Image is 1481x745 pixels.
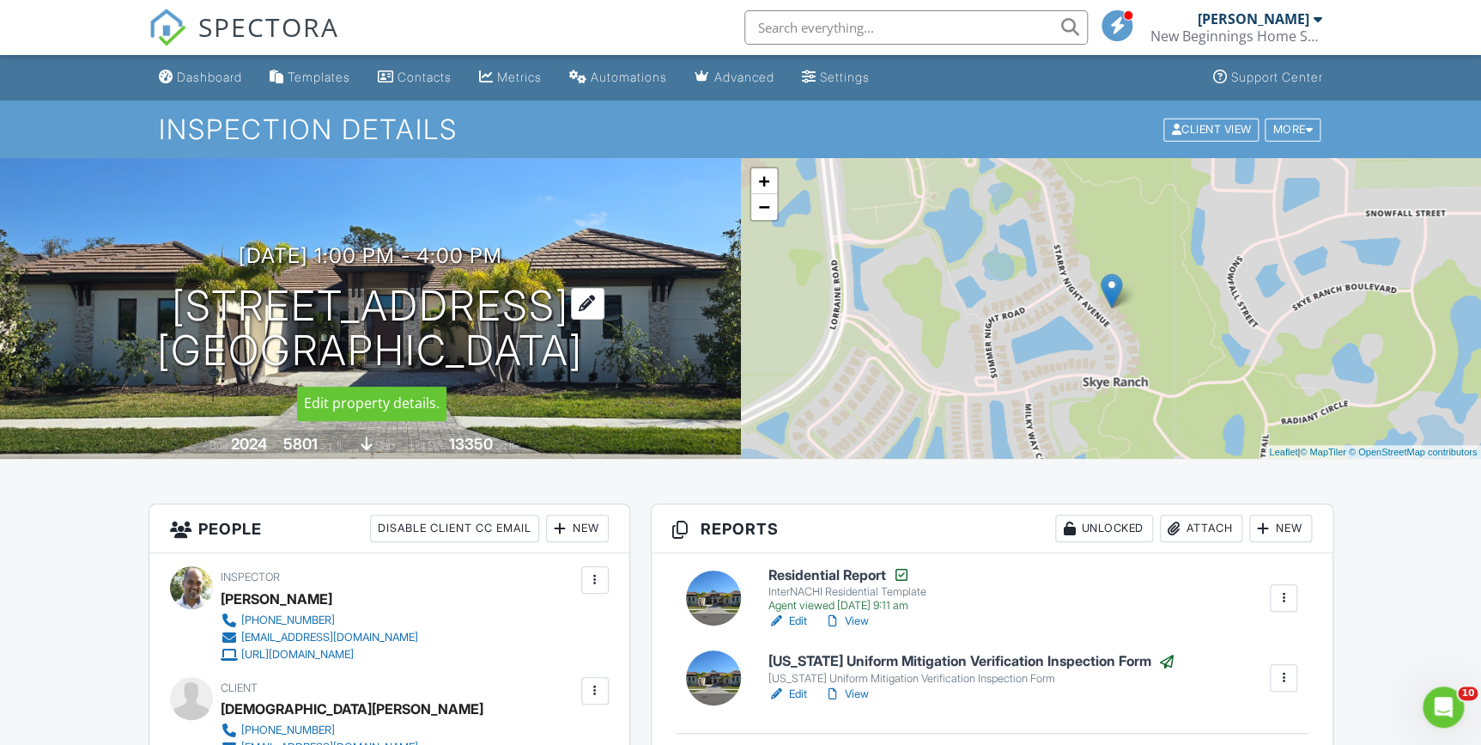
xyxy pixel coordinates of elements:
div: 5801 [283,435,318,453]
span: sq. ft. [320,439,344,452]
div: Contacts [398,70,452,84]
span: Lot Size [410,439,446,452]
div: More [1265,118,1320,141]
h6: [US_STATE] Uniform Mitigation Verification Inspection Form [768,653,1175,670]
span: 10 [1458,687,1478,700]
a: Leaflet [1269,447,1297,457]
iframe: Intercom live chat [1423,687,1464,728]
span: Inspector [221,571,280,583]
div: Disable Client CC Email [370,515,539,542]
img: The Best Home Inspection Software - Spectora [149,9,186,46]
span: SPECTORA [198,9,339,45]
h1: Inspection Details [159,114,1321,144]
div: Attach [1160,515,1242,542]
a: View [824,613,869,630]
span: Built [209,439,228,452]
h3: Reports [652,504,1332,553]
div: [EMAIL_ADDRESS][DOMAIN_NAME] [241,631,418,644]
a: Settings [795,62,877,94]
div: [DEMOGRAPHIC_DATA][PERSON_NAME] [221,696,483,722]
a: © MapTiler [1300,447,1346,457]
div: Dashboard [177,70,242,84]
a: Advanced [688,62,781,94]
div: [PHONE_NUMBER] [241,724,335,737]
a: Zoom in [751,168,777,194]
a: [US_STATE] Uniform Mitigation Verification Inspection Form [US_STATE] Uniform Mitigation Verifica... [768,653,1175,686]
div: Advanced [714,70,774,84]
a: Edit [768,686,807,703]
a: [URL][DOMAIN_NAME] [221,646,418,663]
a: Automations (Basic) [562,62,674,94]
div: 2024 [231,435,267,453]
div: | [1265,445,1481,460]
a: © OpenStreetMap contributors [1349,447,1477,457]
div: [US_STATE] Uniform Mitigation Verification Inspection Form [768,672,1175,686]
a: Support Center [1206,62,1330,94]
h3: [DATE] 1:00 pm - 4:00 pm [239,244,502,267]
div: [URL][DOMAIN_NAME] [241,648,354,662]
a: Contacts [371,62,458,94]
h1: [STREET_ADDRESS] [GEOGRAPHIC_DATA] [157,284,583,375]
div: Agent viewed [DATE] 9:11 am [768,599,926,613]
div: Automations [591,70,667,84]
a: [EMAIL_ADDRESS][DOMAIN_NAME] [221,629,418,646]
span: Client [221,681,258,694]
a: View [824,686,869,703]
input: Search everything... [744,10,1088,45]
div: Metrics [497,70,542,84]
a: Edit [768,613,807,630]
a: Templates [263,62,357,94]
span: sq.ft. [495,439,517,452]
a: Client View [1162,122,1263,135]
div: New [546,515,609,542]
div: Templates [288,70,350,84]
a: Metrics [472,62,549,94]
div: Client View [1163,118,1259,141]
h3: People [149,504,629,553]
div: Unlocked [1055,515,1153,542]
div: InterNACHI Residential Template [768,585,926,599]
div: New Beginnings Home Services, LLC [1150,27,1322,45]
a: Zoom out [751,194,777,220]
div: New [1249,515,1312,542]
a: Dashboard [152,62,249,94]
a: Residential Report InterNACHI Residential Template Agent viewed [DATE] 9:11 am [768,566,926,613]
div: [PERSON_NAME] [1198,10,1309,27]
div: [PHONE_NUMBER] [241,614,335,627]
div: Settings [820,70,870,84]
a: SPECTORA [149,23,339,59]
a: [PHONE_NUMBER] [221,612,418,629]
div: 13350 [449,435,493,453]
h6: Residential Report [768,566,926,583]
div: Support Center [1231,70,1323,84]
a: [PHONE_NUMBER] [221,722,470,739]
span: slab [375,439,394,452]
div: [PERSON_NAME] [221,586,332,612]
